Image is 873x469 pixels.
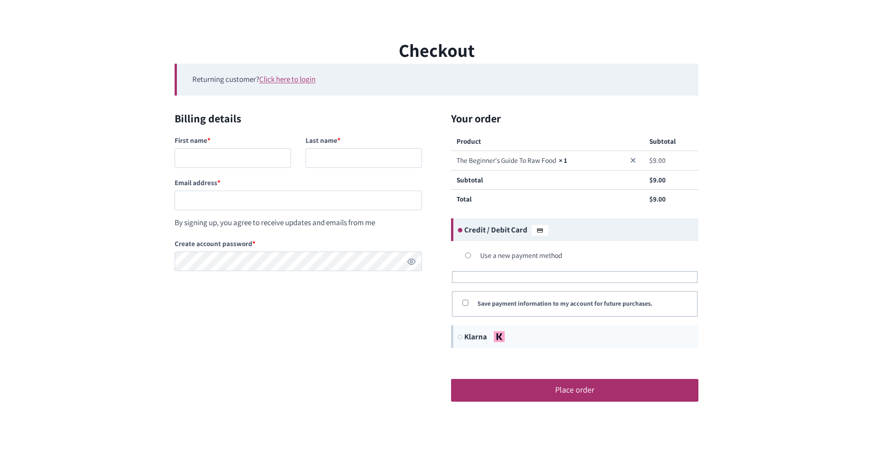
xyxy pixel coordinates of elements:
span: $ [649,175,653,184]
label: Last name [306,132,422,149]
label: Create account password [175,235,422,252]
label: Email address [175,174,422,191]
button: Show password [406,257,416,267]
a: Click here to login [259,74,316,84]
label: Klarna [451,325,698,348]
img: Klarna [491,331,508,342]
label: First name [175,132,291,149]
th: Subtotal [451,170,644,189]
strong: × 1 [559,156,567,165]
a: Remove this item [627,155,638,166]
th: Subtotal [644,132,698,151]
label: Use a new payment method [480,251,562,260]
bdi: 9.00 [649,156,666,165]
th: Product [451,132,644,151]
bdi: 9.00 [649,175,666,184]
span: $ [649,156,653,165]
h1: Checkout [175,36,698,64]
th: Total [451,189,644,208]
h3: Billing details [175,110,422,126]
bdi: 9.00 [649,194,666,203]
div: Returning customer? [175,64,698,96]
span: $ [649,194,653,203]
form: Checkout [175,110,698,416]
p: By signing up, you agree to receive updates and emails from me [175,217,422,229]
label: Save payment information to my account for future purchases. [477,299,652,308]
button: Place order [451,379,698,402]
span: The Beginner's Guide To Raw Food [457,156,556,165]
label: Credit / Debit Card [451,218,698,241]
h3: Your order [436,110,698,126]
img: Credit / Debit Card [532,225,548,236]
